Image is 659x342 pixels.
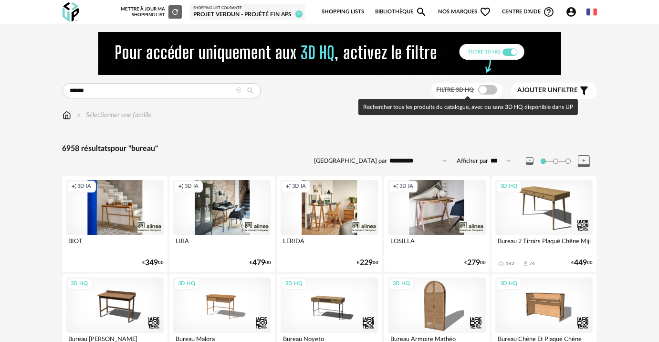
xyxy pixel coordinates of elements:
[388,278,414,290] div: 3D HQ
[174,278,199,290] div: 3D HQ
[457,157,489,165] label: Afficher par
[358,99,578,115] div: Rechercher tous les produits du catalogue, avec ou sans 3D HQ disponible dans UP
[173,235,271,254] div: LIRA
[565,6,577,18] span: Account Circle icon
[250,260,271,266] div: € 00
[63,2,79,22] img: OXP
[285,183,291,190] span: Creation icon
[71,183,77,190] span: Creation icon
[171,10,179,14] span: Refresh icon
[357,260,378,266] div: € 00
[375,2,428,22] a: BibliothèqueMagnify icon
[360,260,373,266] span: 229
[565,6,581,18] span: Account Circle icon
[78,183,92,190] span: 3D IA
[314,157,387,165] label: [GEOGRAPHIC_DATA] par
[467,260,480,266] span: 279
[193,6,301,11] div: Shopping List courante
[502,6,555,18] span: Centre d'aideHelp Circle Outline icon
[277,176,382,272] a: Creation icon 3D IA LERIDA €22900
[496,181,522,192] div: 3D HQ
[63,144,597,154] div: 6958 résultats
[193,6,301,18] a: Shopping List courante Projet Verdun - Projété Fin APS 22
[75,110,152,120] div: Sélectionner une famille
[522,260,529,267] span: Download icon
[66,235,164,254] div: BIOT
[295,11,303,18] span: 22
[416,6,427,18] span: Magnify icon
[281,235,378,254] div: LERIDA
[495,235,593,254] div: Bureau 2 Tiroirs Plaqué Chêne Miji
[506,261,514,267] div: 142
[543,6,554,18] span: Help Circle Outline icon
[193,11,301,19] div: Projet Verdun - Projété Fin APS
[574,260,587,266] span: 449
[75,110,83,120] img: svg+xml;base64,PHN2ZyB3aWR0aD0iMTYiIGhlaWdodD0iMTYiIHZpZXdCb3g9IjAgMCAxNiAxNiIgZmlsbD0ibm9uZSIgeG...
[98,32,561,75] img: NEW%20NEW%20HQ%20NEW_V1.gif
[437,87,474,93] span: Filtre 3D HQ
[142,260,164,266] div: € 00
[111,145,158,152] span: pour "bureau"
[63,176,168,272] a: Creation icon 3D IA BIOT €34900
[169,176,275,272] a: Creation icon 3D IA LIRA €47900
[578,85,590,96] span: Filter icon
[492,176,597,272] a: 3D HQ Bureau 2 Tiroirs Plaqué Chêne Miji 142 Download icon 74 €44900
[145,260,158,266] span: 349
[384,176,490,272] a: Creation icon 3D IA LOSILLA €27900
[67,278,93,290] div: 3D HQ
[292,183,306,190] span: 3D IA
[63,110,71,120] img: svg+xml;base64,PHN2ZyB3aWR0aD0iMTYiIGhlaWdodD0iMTciIHZpZXdCb3g9IjAgMCAxNiAxNyIgZmlsbD0ibm9uZSIgeG...
[511,83,597,99] button: Ajouter unfiltre Filter icon
[571,260,593,266] div: € 00
[121,5,182,19] div: Mettre à jour ma Shopping List
[185,183,199,190] span: 3D IA
[281,278,307,290] div: 3D HQ
[388,235,486,254] div: LOSILLA
[252,260,265,266] span: 479
[496,278,522,290] div: 3D HQ
[464,260,486,266] div: € 00
[586,7,597,17] img: fr
[518,87,558,94] span: Ajouter un
[322,2,364,22] a: Shopping Lists
[518,86,578,95] span: filtre
[399,183,413,190] span: 3D IA
[529,261,535,267] div: 74
[393,183,398,190] span: Creation icon
[480,6,491,18] span: Heart Outline icon
[438,2,492,22] span: Nos marques
[178,183,184,190] span: Creation icon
